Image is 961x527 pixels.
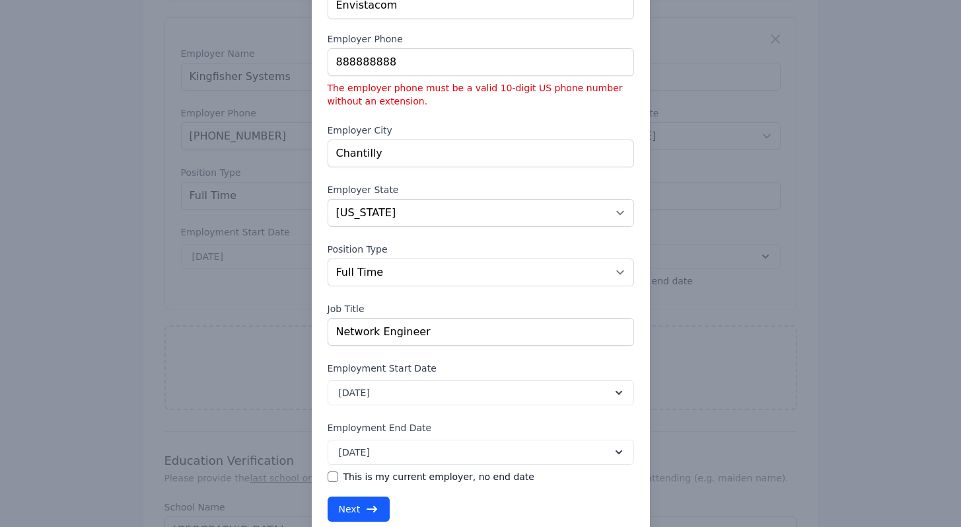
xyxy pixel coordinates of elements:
[328,183,634,196] label: Employer State
[328,48,634,76] input: Employer Phone
[328,243,634,256] label: Position Type
[328,362,634,375] label: Employment Start Date
[328,497,390,522] button: Next
[339,386,370,399] span: [DATE]
[328,302,634,315] label: Job Title
[328,318,634,346] input: Job Title
[328,440,634,465] button: [DATE]
[328,124,634,137] label: Employer City
[328,32,634,46] label: Employer Phone
[343,470,534,483] label: This is my current employer, no end date
[328,380,634,405] button: [DATE]
[328,140,634,167] input: Employer City
[339,446,370,459] span: [DATE]
[328,81,634,108] p: The employer phone must be a valid 10-digit US phone number without an extension.
[328,421,634,434] label: Employment End Date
